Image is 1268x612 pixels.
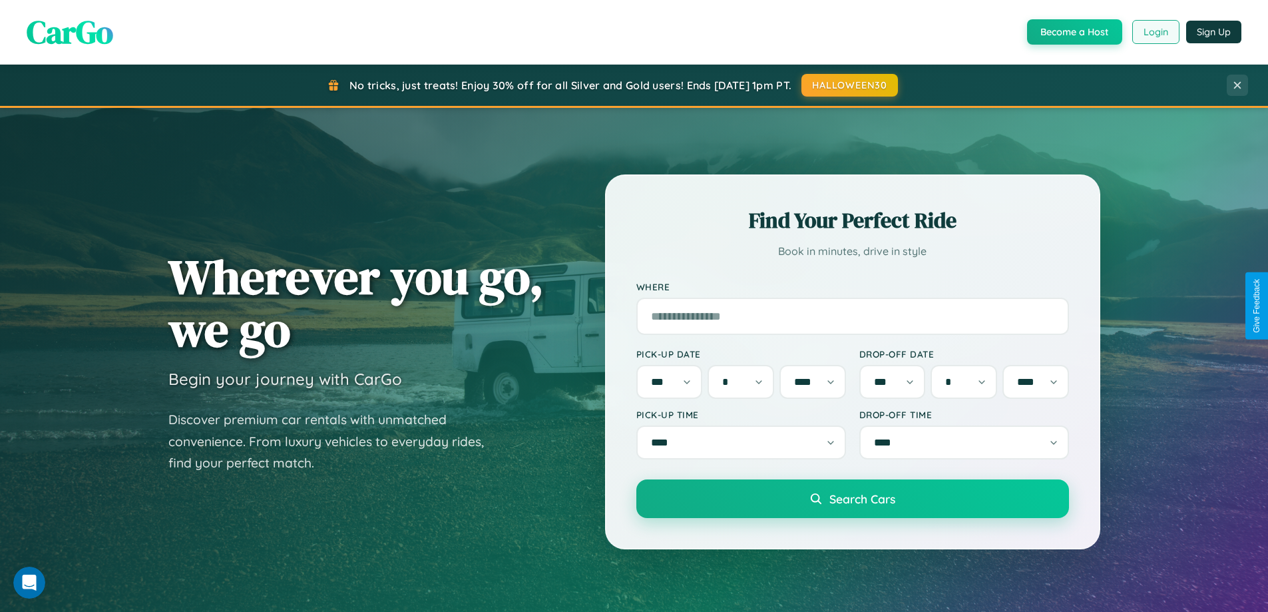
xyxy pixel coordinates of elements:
[636,281,1069,292] label: Where
[1132,20,1179,44] button: Login
[636,479,1069,518] button: Search Cars
[168,409,501,474] p: Discover premium car rentals with unmatched convenience. From luxury vehicles to everyday rides, ...
[27,10,113,54] span: CarGo
[13,567,45,599] iframe: Intercom live chat
[859,409,1069,420] label: Drop-off Time
[1027,19,1122,45] button: Become a Host
[829,491,895,506] span: Search Cars
[1252,279,1261,333] div: Give Feedback
[1186,21,1241,43] button: Sign Up
[636,348,846,360] label: Pick-up Date
[859,348,1069,360] label: Drop-off Date
[636,242,1069,261] p: Book in minutes, drive in style
[349,79,791,92] span: No tricks, just treats! Enjoy 30% off for all Silver and Gold users! Ends [DATE] 1pm PT.
[636,409,846,420] label: Pick-up Time
[168,369,402,389] h3: Begin your journey with CarGo
[801,74,898,97] button: HALLOWEEN30
[168,250,544,356] h1: Wherever you go, we go
[636,206,1069,235] h2: Find Your Perfect Ride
